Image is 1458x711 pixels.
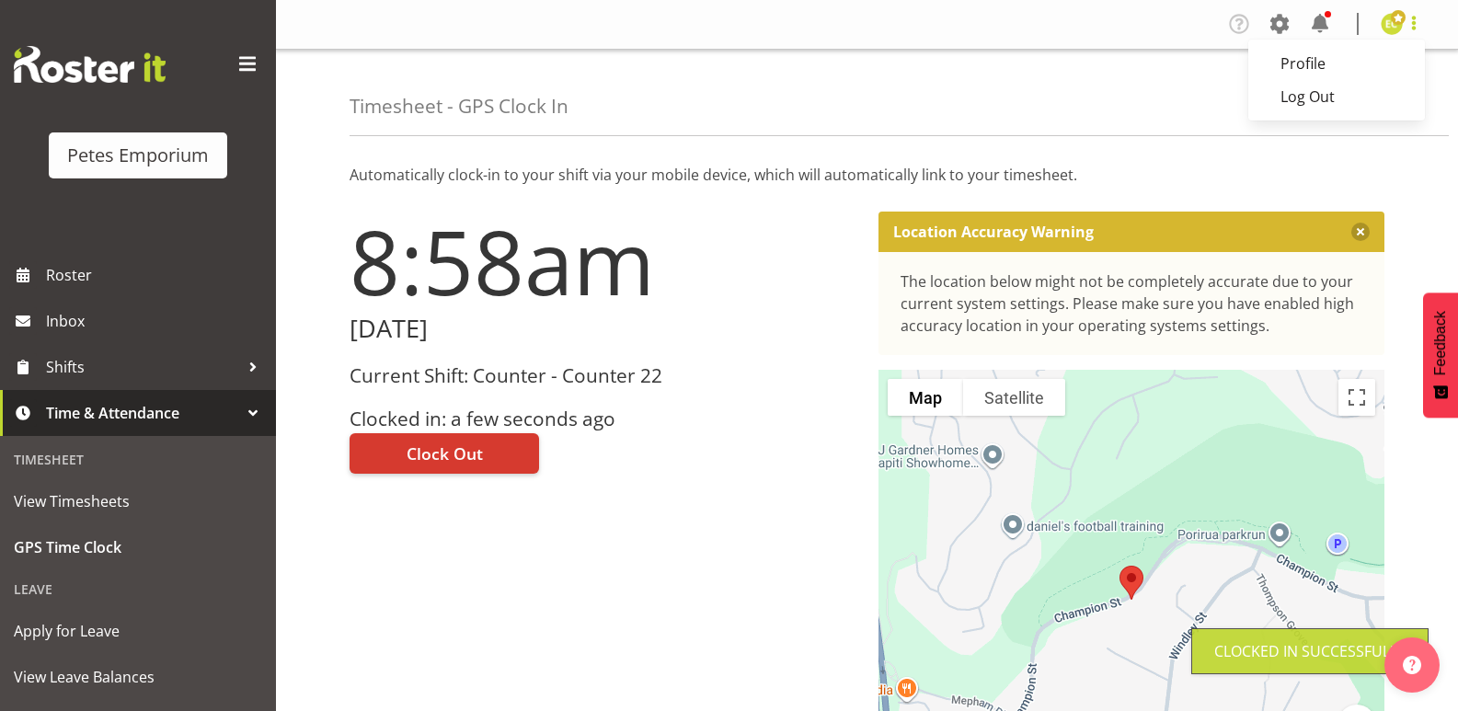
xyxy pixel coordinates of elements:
button: Show satellite imagery [963,379,1065,416]
span: View Timesheets [14,487,262,515]
img: help-xxl-2.png [1403,656,1421,674]
a: GPS Time Clock [5,524,271,570]
h2: [DATE] [350,315,856,343]
span: Clock Out [407,442,483,465]
img: emma-croft7499.jpg [1381,13,1403,35]
span: Roster [46,261,267,289]
div: Petes Emporium [67,142,209,169]
button: Show street map [888,379,963,416]
div: Timesheet [5,441,271,478]
a: View Leave Balances [5,654,271,700]
button: Clock Out [350,433,539,474]
button: Close message [1351,223,1370,241]
h1: 8:58am [350,212,856,311]
a: View Timesheets [5,478,271,524]
span: GPS Time Clock [14,533,262,561]
span: Inbox [46,307,267,335]
a: Log Out [1248,80,1425,113]
p: Automatically clock-in to your shift via your mobile device, which will automatically link to you... [350,164,1384,186]
a: Apply for Leave [5,608,271,654]
button: Feedback - Show survey [1423,292,1458,418]
span: View Leave Balances [14,663,262,691]
h3: Clocked in: a few seconds ago [350,408,856,430]
div: The location below might not be completely accurate due to your current system settings. Please m... [901,270,1363,337]
span: Shifts [46,353,239,381]
a: Profile [1248,47,1425,80]
p: Location Accuracy Warning [893,223,1094,241]
button: Toggle fullscreen view [1338,379,1375,416]
h3: Current Shift: Counter - Counter 22 [350,365,856,386]
span: Feedback [1432,311,1449,375]
span: Apply for Leave [14,617,262,645]
div: Leave [5,570,271,608]
img: Rosterit website logo [14,46,166,83]
h4: Timesheet - GPS Clock In [350,96,568,117]
span: Time & Attendance [46,399,239,427]
div: Clocked in Successfully [1214,640,1406,662]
